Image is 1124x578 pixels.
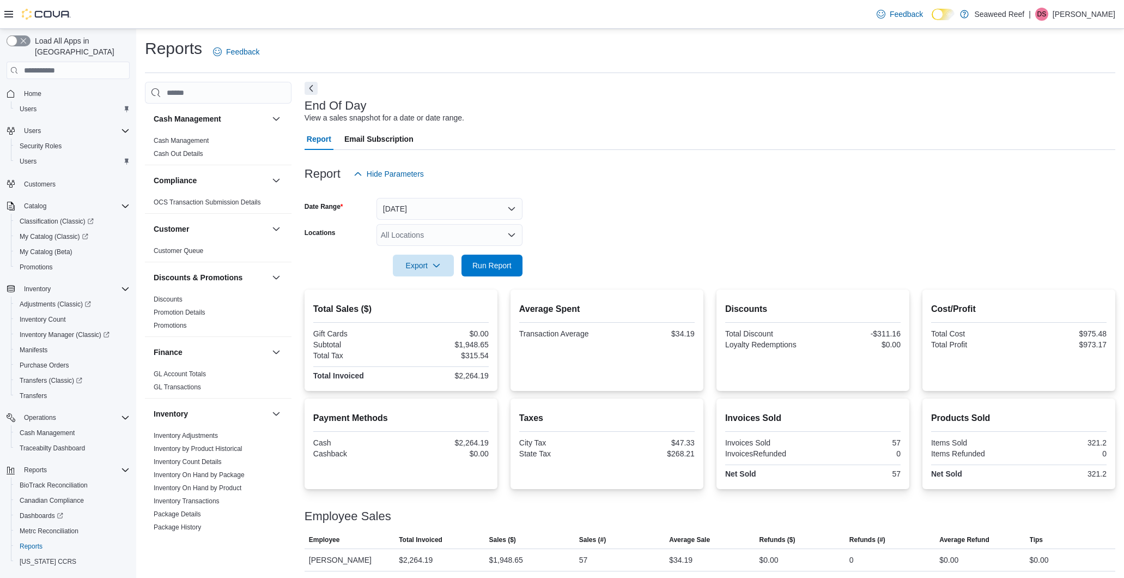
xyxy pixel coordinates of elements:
button: Canadian Compliance [11,493,134,508]
span: Dashboards [20,511,63,520]
div: Subtotal [313,340,399,349]
span: Home [24,89,41,98]
button: Catalog [20,200,51,213]
a: Security Roles [15,140,66,153]
span: Reports [20,542,42,551]
span: Feedback [226,46,259,57]
div: View a sales snapshot for a date or date range. [305,112,464,124]
a: Inventory Manager (Classic) [11,327,134,342]
span: BioTrack Reconciliation [20,481,88,490]
span: Inventory Count Details [154,457,222,466]
div: $315.54 [403,351,489,360]
h2: Payment Methods [313,412,489,425]
button: [DATE] [376,198,522,220]
span: Catalog [24,202,46,210]
a: Inventory Manager (Classic) [15,328,114,341]
div: City Tax [519,438,605,447]
span: Canadian Compliance [20,496,84,505]
p: [PERSON_NAME] [1053,8,1115,21]
div: Discounts & Promotions [145,293,291,336]
div: $0.00 [815,340,901,349]
div: InvoicesRefunded [725,449,811,458]
span: Users [15,155,130,168]
span: Users [20,105,37,113]
h2: Invoices Sold [725,412,901,425]
span: Cash Out Details [154,149,203,158]
button: Catalog [2,198,134,214]
div: Customer [145,244,291,262]
a: Customers [20,178,60,191]
span: Traceabilty Dashboard [20,444,85,453]
a: Discounts [154,296,183,303]
span: Catalog [20,200,130,213]
span: Users [20,124,130,137]
button: Operations [20,411,60,424]
a: Home [20,87,46,100]
span: Reports [15,540,130,553]
h1: Reports [145,38,202,59]
span: Inventory Transactions [154,497,220,505]
span: Product Expirations [154,536,210,545]
span: Package Details [154,510,201,519]
a: Classification (Classic) [11,214,134,229]
button: Inventory [20,282,55,296]
span: Inventory On Hand by Product [154,484,241,492]
button: Discounts & Promotions [154,272,268,283]
h2: Products Sold [931,412,1107,425]
span: Report [307,128,331,150]
h3: Compliance [154,175,197,186]
div: $47.33 [609,438,695,447]
span: Cash Management [154,136,209,145]
a: Cash Management [15,426,79,439]
span: Customers [20,177,130,190]
span: Promotions [15,261,130,274]
h3: Discounts & Promotions [154,272,242,283]
h2: Discounts [725,303,901,316]
a: OCS Transaction Submission Details [154,198,261,206]
a: Dashboards [11,508,134,523]
div: Compliance [145,196,291,213]
span: Purchase Orders [15,359,130,372]
a: Purchase Orders [15,359,74,372]
span: My Catalog (Classic) [15,230,130,243]
a: Adjustments (Classic) [11,297,134,312]
div: $1,948.65 [489,553,522,567]
div: $1,948.65 [403,340,489,349]
div: Cash [313,438,399,447]
span: Reports [24,466,47,474]
span: Inventory [20,282,130,296]
div: 0 [1021,449,1107,458]
button: Purchase Orders [11,358,134,373]
button: Customers [2,176,134,191]
span: Inventory [24,285,51,293]
a: Feedback [209,41,264,63]
a: Inventory On Hand by Product [154,484,241,492]
h3: Employee Sales [305,510,391,523]
span: Metrc Reconciliation [20,527,78,535]
span: Average Refund [939,535,989,544]
h3: End Of Day [305,99,367,112]
span: [US_STATE] CCRS [20,557,76,566]
button: Reports [11,539,134,554]
h3: Finance [154,347,183,358]
div: [PERSON_NAME] [305,549,394,571]
button: Compliance [270,174,283,187]
div: 57 [815,438,901,447]
a: Cash Management [154,137,209,144]
a: Promotion Details [154,309,205,316]
h3: Inventory [154,408,188,419]
span: Discounts [154,295,183,304]
label: Locations [305,228,336,237]
span: DS [1037,8,1047,21]
span: Total Invoiced [399,535,442,544]
a: Transfers (Classic) [15,374,87,387]
span: Sales (#) [579,535,606,544]
h3: Customer [154,224,189,234]
button: Finance [154,347,268,358]
a: Promotions [154,322,187,329]
button: Cash Management [270,112,283,125]
a: Package History [154,523,201,531]
button: Manifests [11,342,134,358]
span: Employee [309,535,340,544]
a: Inventory Adjustments [154,432,218,439]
